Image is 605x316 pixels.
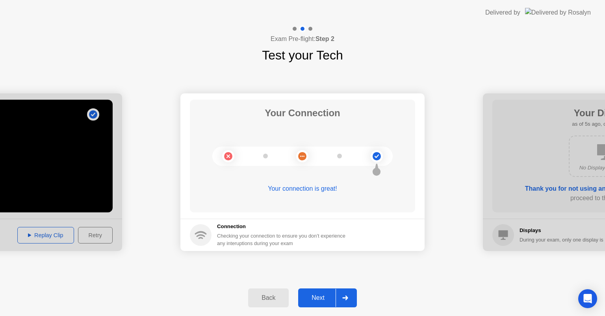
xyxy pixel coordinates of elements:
[251,294,286,301] div: Back
[265,106,340,120] h1: Your Connection
[217,232,350,247] div: Checking your connection to ensure you don’t experience any interuptions during your exam
[190,184,415,193] div: Your connection is great!
[525,8,591,17] img: Delivered by Rosalyn
[315,35,334,42] b: Step 2
[271,34,334,44] h4: Exam Pre-flight:
[262,46,343,65] h1: Test your Tech
[578,289,597,308] div: Open Intercom Messenger
[298,288,357,307] button: Next
[248,288,289,307] button: Back
[485,8,520,17] div: Delivered by
[217,223,350,230] h5: Connection
[301,294,336,301] div: Next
